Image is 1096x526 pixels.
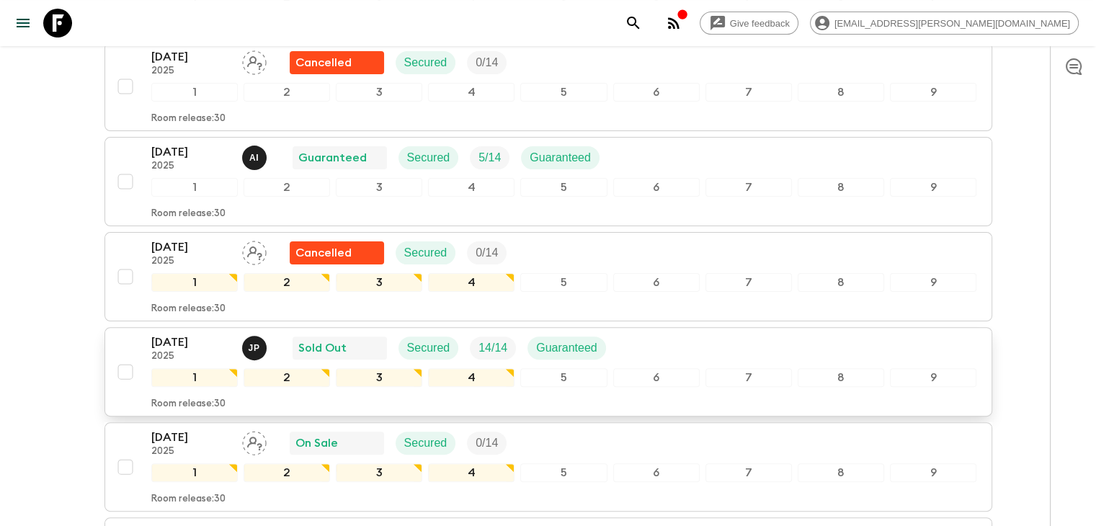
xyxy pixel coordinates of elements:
p: [DATE] [151,334,231,351]
button: [DATE]2025Alvaro IxtetelaGuaranteedSecuredTrip FillGuaranteed123456789Room release:30 [104,137,992,226]
span: Assign pack leader [242,435,267,447]
div: Secured [398,336,459,360]
div: 5 [520,83,607,102]
div: 5 [520,178,607,197]
span: Alvaro Ixtetela [242,150,269,161]
div: Secured [398,146,459,169]
button: [DATE]2025Assign pack leaderFlash Pack cancellationSecuredTrip Fill123456789Room release:30 [104,42,992,131]
button: AI [242,146,269,170]
button: [DATE]2025Assign pack leaderFlash Pack cancellationSecuredTrip Fill123456789Room release:30 [104,232,992,321]
div: 7 [705,273,792,292]
div: 9 [890,463,976,482]
div: 1 [151,178,238,197]
p: 2025 [151,66,231,77]
div: 8 [798,463,884,482]
div: 1 [151,463,238,482]
div: 6 [613,368,700,387]
p: 2025 [151,446,231,458]
p: Secured [404,244,447,262]
div: 5 [520,273,607,292]
p: [DATE] [151,429,231,446]
div: 4 [428,178,514,197]
a: Give feedback [700,12,798,35]
p: Room release: 30 [151,398,226,410]
p: [DATE] [151,239,231,256]
span: Give feedback [722,18,798,29]
p: [DATE] [151,48,231,66]
div: 3 [336,463,422,482]
div: 3 [336,178,422,197]
div: 8 [798,273,884,292]
p: 2025 [151,256,231,267]
div: 6 [613,273,700,292]
p: A I [249,152,259,164]
p: [DATE] [151,143,231,161]
div: 7 [705,83,792,102]
div: 2 [244,83,330,102]
p: Secured [404,54,447,71]
div: 4 [428,273,514,292]
button: search adventures [619,9,648,37]
p: Room release: 30 [151,113,226,125]
div: 8 [798,178,884,197]
div: Flash Pack cancellation [290,241,384,264]
p: Guaranteed [298,149,367,166]
div: 9 [890,273,976,292]
div: Secured [396,241,456,264]
div: Trip Fill [467,432,507,455]
span: Julio Posadas [242,340,269,352]
div: 5 [520,368,607,387]
p: Room release: 30 [151,303,226,315]
div: 1 [151,273,238,292]
span: Assign pack leader [242,245,267,257]
p: Secured [407,149,450,166]
p: Secured [404,434,447,452]
div: 2 [244,463,330,482]
button: menu [9,9,37,37]
div: Secured [396,51,456,74]
div: Secured [396,432,456,455]
p: Room release: 30 [151,208,226,220]
p: Cancelled [295,244,352,262]
div: Trip Fill [467,51,507,74]
div: 1 [151,83,238,102]
div: 3 [336,368,422,387]
div: 8 [798,83,884,102]
div: 1 [151,368,238,387]
p: Room release: 30 [151,494,226,505]
p: 0 / 14 [476,244,498,262]
p: Sold Out [298,339,347,357]
span: Assign pack leader [242,55,267,66]
p: Guaranteed [536,339,597,357]
p: Secured [407,339,450,357]
span: [EMAIL_ADDRESS][PERSON_NAME][DOMAIN_NAME] [827,18,1078,29]
button: [DATE]2025Julio PosadasSold OutSecuredTrip FillGuaranteed123456789Room release:30 [104,327,992,416]
div: Trip Fill [470,146,509,169]
p: Cancelled [295,54,352,71]
div: 7 [705,463,792,482]
div: 9 [890,178,976,197]
div: 4 [428,83,514,102]
div: 7 [705,178,792,197]
p: 5 / 14 [478,149,501,166]
div: Flash Pack cancellation [290,51,384,74]
div: 9 [890,368,976,387]
div: 9 [890,83,976,102]
div: 8 [798,368,884,387]
div: 6 [613,178,700,197]
div: 6 [613,83,700,102]
div: 4 [428,463,514,482]
p: 0 / 14 [476,54,498,71]
p: 2025 [151,351,231,362]
p: 14 / 14 [478,339,507,357]
div: 7 [705,368,792,387]
div: 2 [244,178,330,197]
button: [DATE]2025Assign pack leaderOn SaleSecuredTrip Fill123456789Room release:30 [104,422,992,512]
p: 0 / 14 [476,434,498,452]
div: 2 [244,368,330,387]
p: 2025 [151,161,231,172]
div: Trip Fill [467,241,507,264]
p: On Sale [295,434,338,452]
div: 3 [336,83,422,102]
div: 6 [613,463,700,482]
